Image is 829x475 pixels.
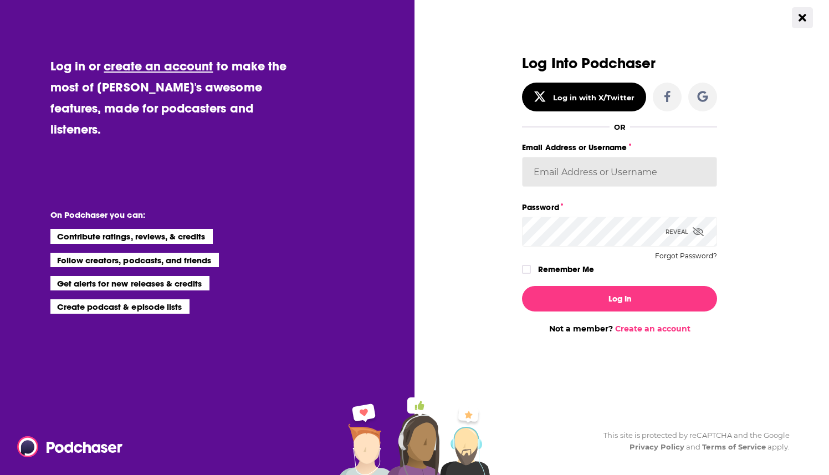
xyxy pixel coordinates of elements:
[522,286,717,311] button: Log In
[50,210,272,220] li: On Podchaser you can:
[630,442,685,451] a: Privacy Policy
[538,262,594,277] label: Remember Me
[792,7,813,28] button: Close Button
[702,442,766,451] a: Terms of Service
[522,200,717,214] label: Password
[17,436,115,457] a: Podchaser - Follow, Share and Rate Podcasts
[50,276,209,290] li: Get alerts for new releases & credits
[522,324,717,334] div: Not a member?
[50,299,190,314] li: Create podcast & episode lists
[522,83,646,111] button: Log in with X/Twitter
[522,55,717,71] h3: Log Into Podchaser
[522,140,717,155] label: Email Address or Username
[17,436,124,457] img: Podchaser - Follow, Share and Rate Podcasts
[522,157,717,187] input: Email Address or Username
[655,252,717,260] button: Forgot Password?
[614,122,626,131] div: OR
[615,324,690,334] a: Create an account
[50,229,213,243] li: Contribute ratings, reviews, & credits
[666,217,704,247] div: Reveal
[595,430,790,453] div: This site is protected by reCAPTCHA and the Google and apply.
[104,58,213,74] a: create an account
[553,93,634,102] div: Log in with X/Twitter
[50,253,219,267] li: Follow creators, podcasts, and friends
